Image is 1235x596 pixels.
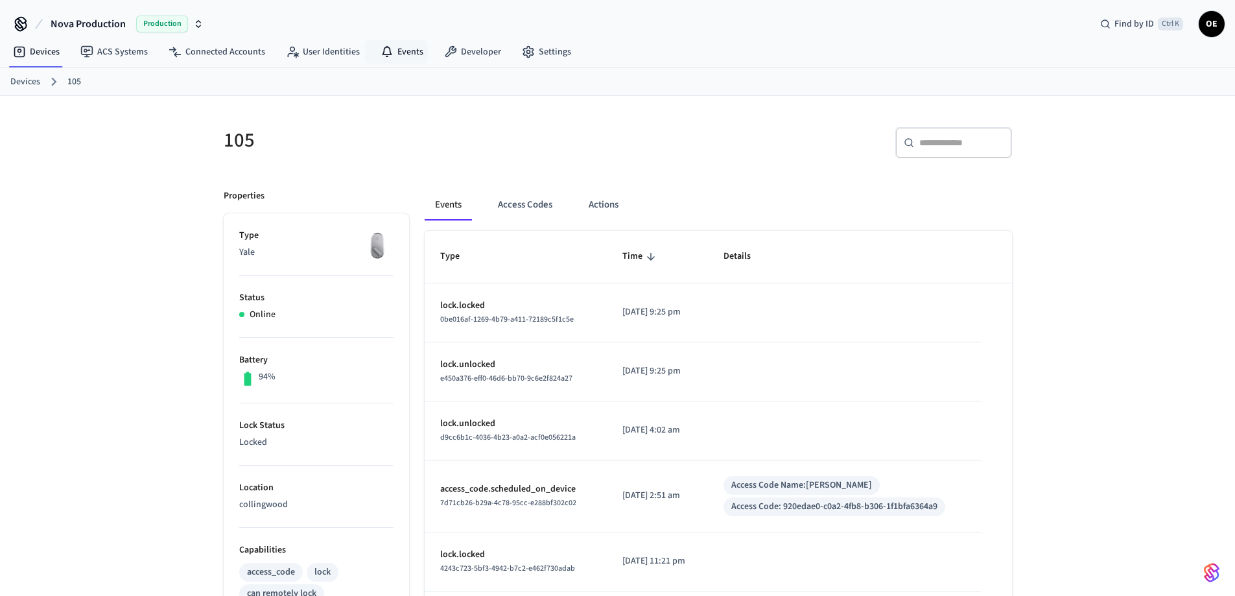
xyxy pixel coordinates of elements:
p: Online [250,308,276,322]
p: Lock Status [239,419,394,433]
p: [DATE] 11:21 pm [622,554,692,568]
p: Location [239,481,394,495]
a: Developer [434,40,512,64]
span: Production [136,16,188,32]
img: SeamLogoGradient.69752ec5.svg [1204,562,1219,583]
div: Find by IDCtrl K [1090,12,1194,36]
p: Yale [239,246,394,259]
span: 4243c723-5bf3-4942-b7c2-e462f730adab [440,563,575,574]
span: Find by ID [1114,18,1154,30]
span: 0be016af-1269-4b79-a411-72189c5f1c5e [440,314,574,325]
span: d9cc6b1c-4036-4b23-a0a2-acf0e056221a [440,432,576,443]
button: Access Codes [488,189,563,221]
p: Capabilities [239,543,394,557]
div: access_code [247,566,295,579]
p: Locked [239,436,394,449]
p: lock.locked [440,548,591,562]
p: lock.unlocked [440,358,591,372]
p: Type [239,229,394,243]
p: access_code.scheduled_on_device [440,483,591,496]
p: lock.unlocked [440,417,591,431]
p: Status [239,291,394,305]
p: Properties [224,189,265,203]
p: Battery [239,353,394,367]
span: 7d71cb26-b29a-4c78-95cc-e288bf302c02 [440,497,576,508]
span: Time [622,246,659,267]
p: lock.locked [440,299,591,313]
span: e450a376-eff0-46d6-bb70-9c6e2f824a27 [440,373,572,384]
p: [DATE] 4:02 am [622,423,692,437]
p: [DATE] 9:25 pm [622,305,692,319]
span: OE [1200,12,1223,36]
a: Events [370,40,434,64]
span: Nova Production [51,16,126,32]
button: OE [1199,11,1225,37]
span: Type [440,246,476,267]
button: Events [425,189,472,221]
p: [DATE] 9:25 pm [622,364,692,378]
a: Settings [512,40,582,64]
span: Details [723,246,768,267]
a: User Identities [276,40,370,64]
p: [DATE] 2:51 am [622,489,692,503]
a: Connected Accounts [158,40,276,64]
img: August Wifi Smart Lock 3rd Gen, Silver, Front [361,229,394,261]
h5: 105 [224,127,610,154]
button: Actions [578,189,629,221]
a: 105 [67,75,81,89]
a: Devices [10,75,40,89]
span: Ctrl K [1158,18,1183,30]
div: lock [314,566,331,579]
p: collingwood [239,498,394,512]
a: ACS Systems [70,40,158,64]
div: Access Code Name: [PERSON_NAME] [731,479,872,492]
a: Devices [3,40,70,64]
p: 94% [259,370,276,384]
div: ant example [425,189,1012,221]
div: Access Code: 920edae0-c0a2-4fb8-b306-1f1bfa6364a9 [731,500,937,514]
